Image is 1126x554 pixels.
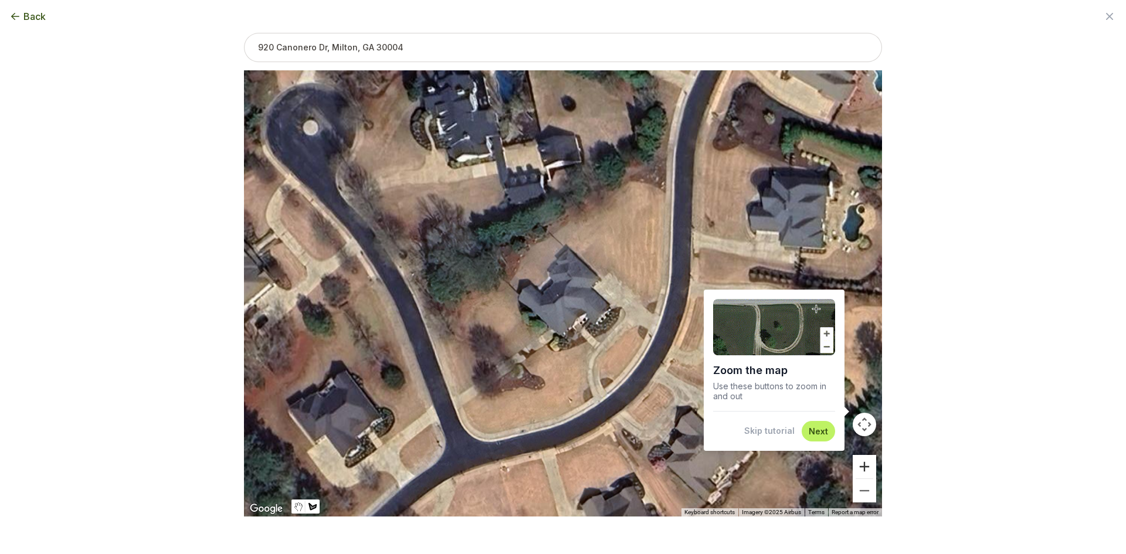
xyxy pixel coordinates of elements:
h1: Zoom the map [713,360,835,381]
button: Next [809,426,828,437]
a: Report a map error [832,509,879,515]
button: Draw a shape [306,499,320,514]
input: 920 Canonero Dr, Milton, GA 30004 [244,33,882,62]
a: Open this area in Google Maps (opens a new window) [247,501,286,516]
span: Back [23,9,46,23]
button: Zoom out [853,479,876,502]
img: Google [247,501,286,516]
button: Stop drawing [291,499,306,514]
span: Imagery ©2025 Airbus [742,509,801,515]
button: Zoom in [853,455,876,478]
img: Demo of zooming into a lawn area [713,299,835,355]
button: Back [9,9,46,23]
p: Use these buttons to zoom in and out [713,381,835,402]
button: Skip tutorial [744,425,795,437]
a: Terms (opens in new tab) [808,509,825,515]
button: Map camera controls [853,413,876,436]
button: Keyboard shortcuts [684,508,735,516]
